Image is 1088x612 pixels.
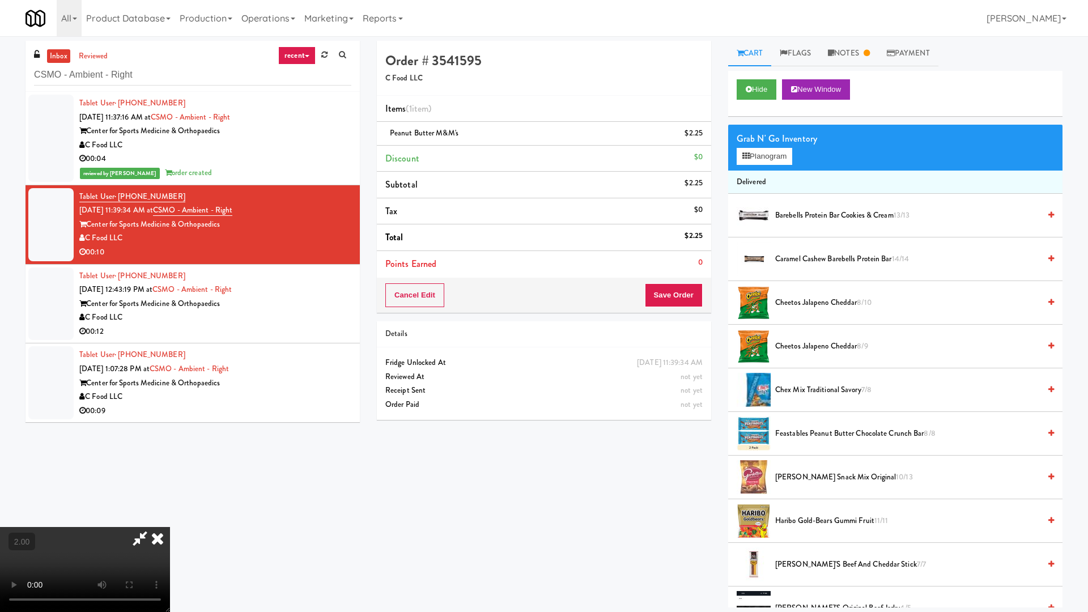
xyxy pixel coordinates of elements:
[79,390,351,404] div: C Food LLC
[878,41,938,66] a: Payment
[79,124,351,138] div: Center for Sports Medicine & Orthopaedics
[775,252,1040,266] span: Caramel Cashew Barebells Protein Bar
[685,126,703,141] div: $2.25
[771,296,1054,310] div: Cheetos Jalapeno cheddar8/10
[737,148,792,165] button: Planogram
[385,178,418,191] span: Subtotal
[917,559,926,569] span: 7/7
[385,231,403,244] span: Total
[698,256,703,270] div: 0
[79,245,351,260] div: 00:10
[114,270,185,281] span: · [PHONE_NUMBER]
[694,150,703,164] div: $0
[153,205,232,216] a: CSMO - Ambient - Right
[896,471,913,482] span: 10/13
[385,53,703,68] h4: Order # 3541595
[34,65,351,86] input: Search vision orders
[79,284,152,295] span: [DATE] 12:43:19 PM at
[685,229,703,243] div: $2.25
[385,257,436,270] span: Points Earned
[114,349,185,360] span: · [PHONE_NUMBER]
[775,427,1040,441] span: Feastables Peanut Butter Chocolate Crunch Bar
[681,371,703,382] span: not yet
[924,428,935,439] span: 8/8
[406,102,431,115] span: (1 )
[412,102,428,115] ng-pluralize: item
[385,74,703,83] h5: C Food LLC
[79,363,150,374] span: [DATE] 1:07:28 PM at
[79,205,153,215] span: [DATE] 11:39:34 AM at
[737,130,1054,147] div: Grab N' Go Inventory
[385,327,703,341] div: Details
[25,92,360,185] li: Tablet User· [PHONE_NUMBER][DATE] 11:37:16 AM atCSMO - Ambient - RightCenter for Sports Medicine ...
[771,252,1054,266] div: Caramel Cashew Barebells Protein Bar14/14
[819,41,878,66] a: Notes
[79,231,351,245] div: C Food LLC
[892,253,909,264] span: 14/14
[150,363,229,374] a: CSMO - Ambient - Right
[79,270,185,281] a: Tablet User· [PHONE_NUMBER]
[79,376,351,390] div: Center for Sports Medicine & Orthopaedics
[385,356,703,370] div: Fridge Unlocked At
[637,356,703,370] div: [DATE] 11:39:34 AM
[782,79,850,100] button: New Window
[775,339,1040,354] span: Cheetos Jalapeno cheddar
[771,470,1054,484] div: [PERSON_NAME] Snack Mix Original10/13
[76,49,111,63] a: reviewed
[681,399,703,410] span: not yet
[79,218,351,232] div: Center for Sports Medicine & Orthopaedics
[25,8,45,28] img: Micromart
[771,558,1054,572] div: [PERSON_NAME]'s Beef and Cheddar Stick7/7
[737,79,776,100] button: Hide
[775,514,1040,528] span: Haribo Gold-Bears Gummi Fruit
[681,385,703,396] span: not yet
[861,384,872,395] span: 7/8
[771,427,1054,441] div: Feastables Peanut Butter Chocolate Crunch Bar8/8
[79,112,151,122] span: [DATE] 11:37:16 AM at
[857,341,868,351] span: 8/9
[771,383,1054,397] div: Chex Mix Traditional Savory7/8
[385,205,397,218] span: Tax
[385,152,419,165] span: Discount
[775,470,1040,484] span: [PERSON_NAME] Snack Mix Original
[79,404,351,418] div: 00:09
[771,41,819,66] a: Flags
[79,297,351,311] div: Center for Sports Medicine & Orthopaedics
[771,514,1054,528] div: Haribo Gold-Bears Gummi Fruit11/11
[278,46,316,65] a: recent
[771,209,1054,223] div: Barebells Protein Bar Cookies & Cream13/13
[385,384,703,398] div: Receipt Sent
[771,339,1054,354] div: Cheetos Jalapeno cheddar8/9
[775,209,1040,223] span: Barebells Protein Bar Cookies & Cream
[79,97,185,108] a: Tablet User· [PHONE_NUMBER]
[685,176,703,190] div: $2.25
[385,370,703,384] div: Reviewed At
[114,191,185,202] span: · [PHONE_NUMBER]
[25,265,360,344] li: Tablet User· [PHONE_NUMBER][DATE] 12:43:19 PM atCSMO - Ambient - RightCenter for Sports Medicine ...
[79,152,351,166] div: 00:04
[694,203,703,217] div: $0
[728,41,772,66] a: Cart
[894,210,910,220] span: 13/13
[775,383,1040,397] span: Chex Mix Traditional Savory
[385,398,703,412] div: Order Paid
[645,283,703,307] button: Save Order
[385,102,431,115] span: Items
[79,349,185,360] a: Tablet User· [PHONE_NUMBER]
[152,284,232,295] a: CSMO - Ambient - Right
[79,138,351,152] div: C Food LLC
[79,191,185,202] a: Tablet User· [PHONE_NUMBER]
[79,311,351,325] div: C Food LLC
[857,297,871,308] span: 8/10
[874,515,889,526] span: 11/11
[79,325,351,339] div: 00:12
[775,296,1040,310] span: Cheetos Jalapeno cheddar
[47,49,70,63] a: inbox
[25,185,360,265] li: Tablet User· [PHONE_NUMBER][DATE] 11:39:34 AM atCSMO - Ambient - RightCenter for Sports Medicine ...
[775,558,1040,572] span: [PERSON_NAME]'s Beef and Cheddar Stick
[25,343,360,422] li: Tablet User· [PHONE_NUMBER][DATE] 1:07:28 PM atCSMO - Ambient - RightCenter for Sports Medicine &...
[390,127,458,138] span: Peanut Butter M&M's
[80,168,160,179] span: reviewed by [PERSON_NAME]
[385,283,444,307] button: Cancel Edit
[728,171,1062,194] li: Delivered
